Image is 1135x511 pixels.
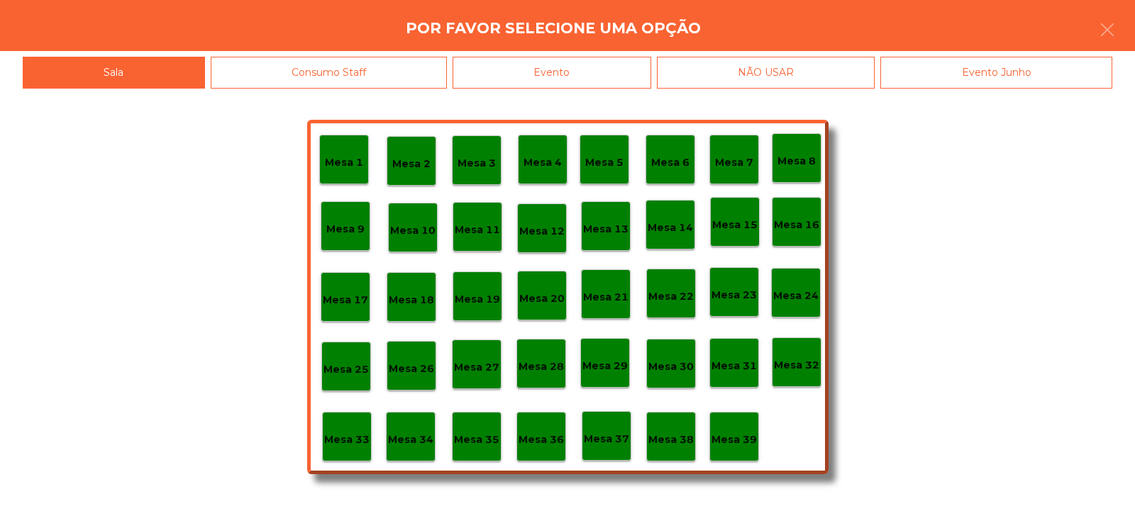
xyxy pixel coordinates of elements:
[324,432,370,448] p: Mesa 33
[23,57,205,89] div: Sala
[585,155,624,171] p: Mesa 5
[519,432,564,448] p: Mesa 36
[519,359,564,375] p: Mesa 28
[211,57,448,89] div: Consumo Staff
[648,288,694,305] p: Mesa 22
[583,289,629,305] p: Mesa 21
[392,156,431,172] p: Mesa 2
[880,57,1112,89] div: Evento Junho
[583,221,629,237] p: Mesa 13
[774,217,819,233] p: Mesa 16
[524,155,562,171] p: Mesa 4
[651,155,690,171] p: Mesa 6
[648,432,694,448] p: Mesa 38
[584,431,629,447] p: Mesa 37
[455,222,500,238] p: Mesa 11
[389,361,434,377] p: Mesa 26
[657,57,875,89] div: NÃO USAR
[712,432,757,448] p: Mesa 39
[519,291,565,307] p: Mesa 20
[454,359,499,376] p: Mesa 27
[389,292,434,308] p: Mesa 18
[323,292,368,308] p: Mesa 17
[325,155,363,171] p: Mesa 1
[458,155,496,172] p: Mesa 3
[455,291,500,308] p: Mesa 19
[773,288,819,304] p: Mesa 24
[323,361,369,378] p: Mesa 25
[715,155,753,171] p: Mesa 7
[390,223,436,239] p: Mesa 10
[453,57,651,89] div: Evento
[406,18,701,39] h4: Por favor selecione uma opção
[648,220,693,236] p: Mesa 14
[326,221,365,237] p: Mesa 9
[648,359,694,375] p: Mesa 30
[454,432,499,448] p: Mesa 35
[712,358,757,374] p: Mesa 31
[712,287,757,303] p: Mesa 23
[712,217,758,233] p: Mesa 15
[777,153,816,169] p: Mesa 8
[388,432,433,448] p: Mesa 34
[519,223,565,240] p: Mesa 12
[582,358,628,374] p: Mesa 29
[774,357,819,374] p: Mesa 32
